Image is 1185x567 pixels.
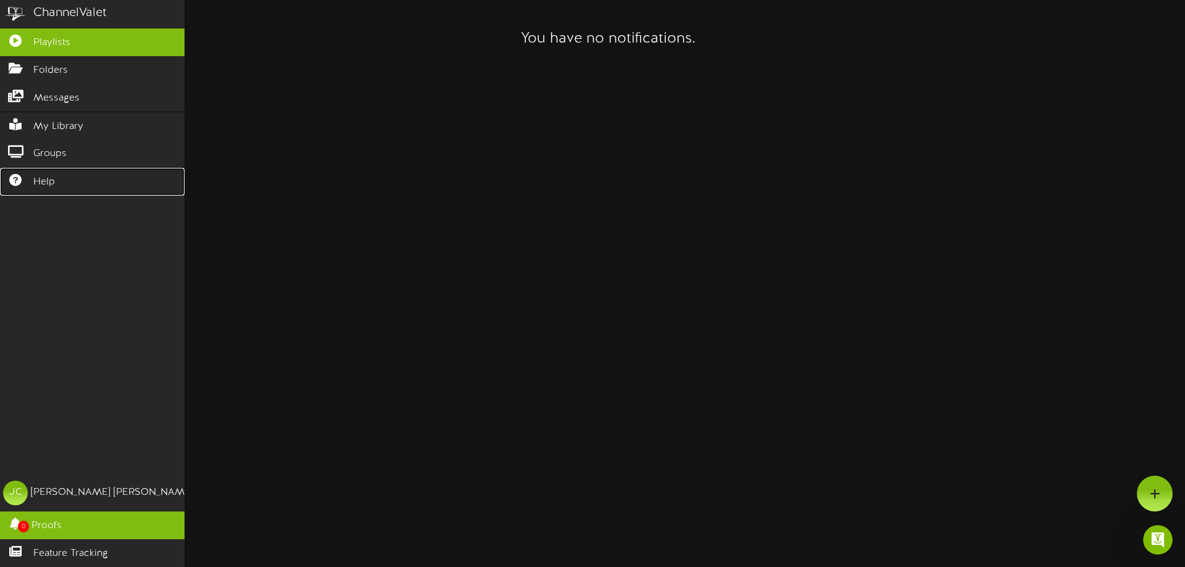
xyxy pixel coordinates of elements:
span: Messages [102,416,145,424]
div: Profile image for Tyler [144,20,169,44]
img: logo [25,23,46,43]
span: My Library [33,120,83,134]
span: Folders [33,64,68,78]
div: Send us a message [12,145,235,179]
button: Search for help [18,191,229,215]
span: Search for help [25,197,100,210]
div: ChannelValet [33,4,107,22]
div: Send us a message [25,155,206,168]
div: Close [212,20,235,42]
p: Hi there 👋 [25,88,222,109]
span: 0 [18,521,29,532]
span: Feature Tracking [33,547,108,561]
h3: You have no notifications. [256,31,960,47]
span: Proofs [31,519,62,533]
span: Messages [33,91,80,106]
div: Profile image for Andy [121,20,146,44]
span: Help [33,175,55,189]
span: Playlists [33,36,70,50]
button: Messages [82,385,164,434]
span: Home [27,416,55,424]
div: [PERSON_NAME] [PERSON_NAME] [31,486,193,500]
p: How can we help? [25,109,222,130]
span: Help [196,416,215,424]
button: Help [165,385,247,434]
span: Groups [33,147,67,161]
div: Profile image for Soup [168,20,193,44]
iframe: Intercom live chat [1143,525,1173,555]
div: JC [3,481,28,505]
